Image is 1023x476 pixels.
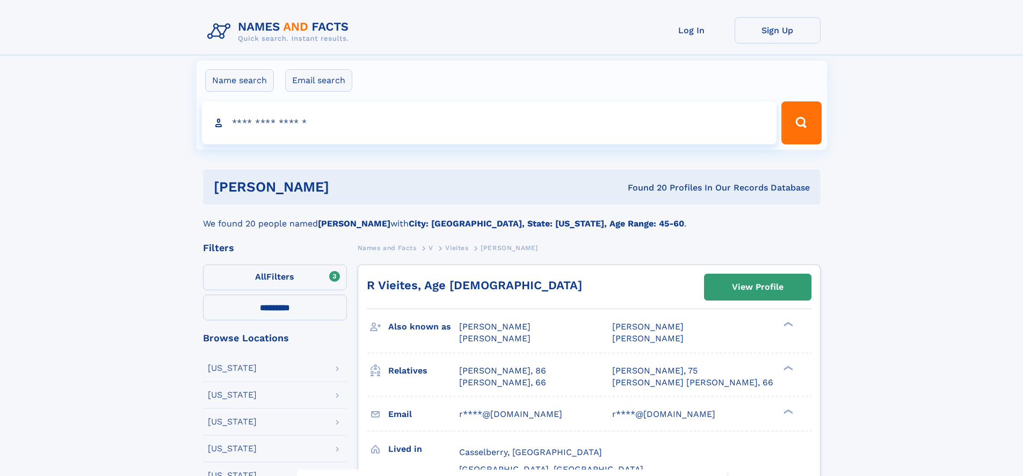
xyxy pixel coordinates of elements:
div: ❯ [781,408,794,415]
div: Found 20 Profiles In Our Records Database [478,182,810,194]
span: [PERSON_NAME] [612,321,684,332]
div: Filters [203,243,347,253]
span: Vieites [445,244,468,252]
div: [US_STATE] [208,364,257,372]
a: R Vieites, Age [DEMOGRAPHIC_DATA] [367,279,582,292]
a: [PERSON_NAME], 86 [459,365,546,377]
span: [PERSON_NAME] [612,333,684,343]
span: Casselberry, [GEOGRAPHIC_DATA] [459,447,602,457]
a: V [429,241,433,254]
span: [PERSON_NAME] [481,244,538,252]
div: Browse Locations [203,333,347,343]
div: ❯ [781,321,794,328]
a: Names and Facts [358,241,417,254]
label: Filters [203,265,347,290]
div: [US_STATE] [208,444,257,453]
h3: Also known as [388,318,459,336]
h3: Relatives [388,362,459,380]
a: [PERSON_NAME] [PERSON_NAME], 66 [612,377,773,389]
b: City: [GEOGRAPHIC_DATA], State: [US_STATE], Age Range: 45-60 [409,218,684,229]
h3: Email [388,405,459,423]
label: Name search [205,69,274,92]
h3: Lived in [388,440,459,458]
h1: [PERSON_NAME] [214,180,478,194]
span: All [255,272,266,282]
img: Logo Names and Facts [203,17,358,46]
div: View Profile [732,275,783,299]
a: Vieites [445,241,468,254]
a: [PERSON_NAME], 75 [612,365,698,377]
div: [US_STATE] [208,391,257,399]
a: View Profile [705,274,811,300]
span: [PERSON_NAME] [459,321,531,332]
span: [PERSON_NAME] [459,333,531,343]
a: Sign Up [735,17,821,43]
span: [GEOGRAPHIC_DATA], [GEOGRAPHIC_DATA] [459,464,643,474]
div: We found 20 people named with . [203,204,821,230]
label: Email search [285,69,352,92]
a: [PERSON_NAME], 66 [459,377,546,389]
div: ❯ [781,364,794,371]
a: Log In [649,17,735,43]
button: Search Button [781,101,821,144]
input: search input [202,101,777,144]
div: [US_STATE] [208,418,257,426]
b: [PERSON_NAME] [318,218,390,229]
span: V [429,244,433,252]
